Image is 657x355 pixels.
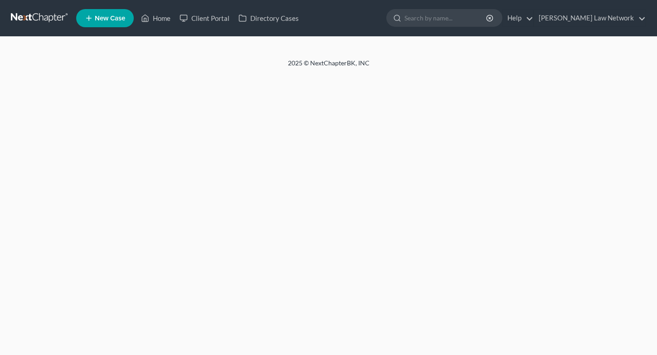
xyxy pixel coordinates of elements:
span: New Case [95,15,125,22]
input: Search by name... [404,10,487,26]
div: 2025 © NextChapterBK, INC [70,59,587,75]
a: [PERSON_NAME] Law Network [534,10,646,26]
a: Help [503,10,533,26]
a: Home [136,10,175,26]
a: Client Portal [175,10,234,26]
a: Directory Cases [234,10,303,26]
